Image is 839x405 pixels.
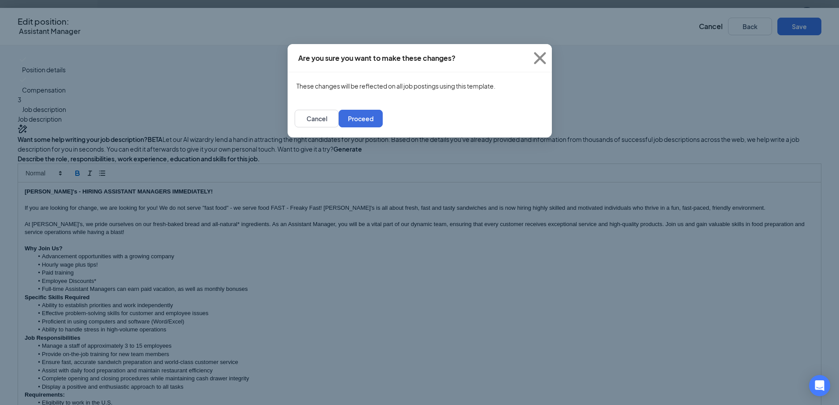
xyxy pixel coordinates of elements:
svg: Cross [528,46,552,70]
span: These changes will be reflected on all job postings using this template. [296,82,495,90]
button: Close [528,44,552,72]
div: Open Intercom Messenger [809,375,830,396]
button: Cancel [295,110,339,127]
button: Proceed [339,110,383,127]
div: Are you sure you want to make these changes? [298,53,455,63]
